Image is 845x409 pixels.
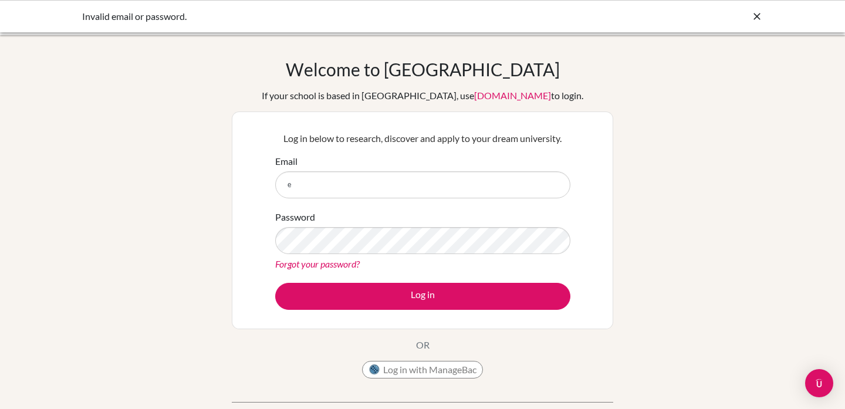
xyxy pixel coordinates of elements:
[275,283,570,310] button: Log in
[275,258,360,269] a: Forgot your password?
[275,210,315,224] label: Password
[416,338,430,352] p: OR
[275,131,570,146] p: Log in below to research, discover and apply to your dream university.
[474,90,551,101] a: [DOMAIN_NAME]
[286,59,560,80] h1: Welcome to [GEOGRAPHIC_DATA]
[275,154,298,168] label: Email
[362,361,483,378] button: Log in with ManageBac
[262,89,583,103] div: If your school is based in [GEOGRAPHIC_DATA], use to login.
[82,9,587,23] div: Invalid email or password.
[805,369,833,397] div: Open Intercom Messenger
